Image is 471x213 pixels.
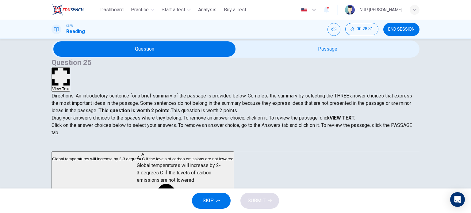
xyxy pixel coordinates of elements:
img: en [300,8,308,12]
strong: This question is worth 2 points. [97,108,171,113]
h4: Question 25 [52,58,419,67]
span: SKIP [203,196,214,205]
span: Directions: An introductory sentence for a brief summary of the passage is provided below. Comple... [52,93,412,113]
span: This question is worth 2 points. [171,108,238,113]
img: ELTC logo [52,4,84,16]
button: Buy a Test [221,4,249,15]
span: Global temperatures will increase by 2-3 degrees C if the levels of carbon emissions are not lowered [52,157,233,161]
div: A [52,152,233,157]
h1: Reading [66,28,85,35]
span: Start a test [162,6,185,13]
p: Click on the answer choices below to select your answers. To remove an answer choice, go to the A... [52,122,419,136]
span: CEFR [66,24,73,28]
span: END SESSION [388,27,415,32]
span: 00:28:31 [357,27,373,32]
div: NUR [PERSON_NAME] [360,6,402,13]
button: Practice [128,4,157,15]
button: Analysis [196,4,219,15]
a: ELTC logo [52,4,98,16]
button: 00:28:31 [345,23,378,35]
span: Analysis [198,6,216,13]
div: Mute [327,23,340,36]
button: Dashboard [98,4,126,15]
img: Profile picture [345,5,355,15]
strong: VIEW TEXT. [330,115,355,121]
div: Hide [345,23,378,36]
div: Choose test type tabs [52,136,419,151]
button: Start a test [159,4,193,15]
div: Open Intercom Messenger [450,192,465,207]
button: SKIP [192,193,231,209]
button: View Text [52,67,70,92]
p: Drag your answers choices to the spaces where they belong. To remove an answer choice, click on i... [52,114,419,122]
button: END SESSION [383,23,419,36]
span: Buy a Test [224,6,246,13]
span: Dashboard [100,6,124,13]
span: Practice [131,6,149,13]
